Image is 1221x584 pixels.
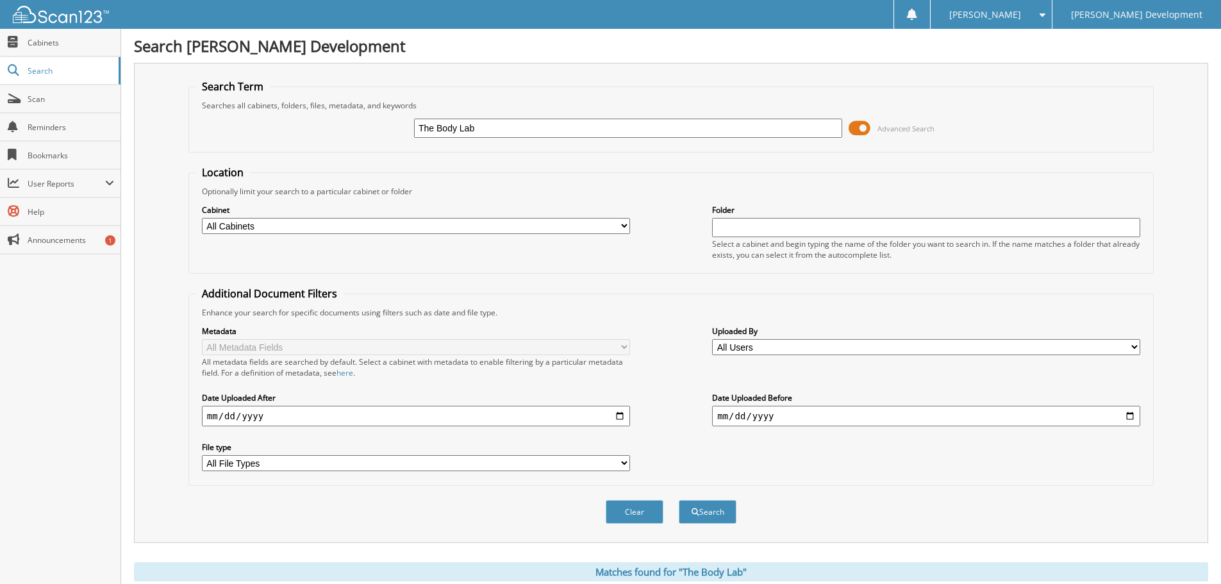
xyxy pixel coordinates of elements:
span: Help [28,206,114,217]
div: Select a cabinet and begin typing the name of the folder you want to search in. If the name match... [712,238,1140,260]
input: end [712,406,1140,426]
legend: Search Term [195,79,270,94]
label: Uploaded By [712,326,1140,337]
div: Matches found for "The Body Lab" [134,562,1208,581]
legend: Location [195,165,250,179]
img: scan123-logo-white.svg [13,6,109,23]
div: Enhance your search for specific documents using filters such as date and file type. [195,307,1147,318]
span: [PERSON_NAME] [949,11,1021,19]
div: 1 [105,235,115,246]
span: Announcements [28,235,114,246]
span: Reminders [28,122,114,133]
label: Date Uploaded After [202,392,630,403]
label: Date Uploaded Before [712,392,1140,403]
label: Metadata [202,326,630,337]
label: Folder [712,204,1140,215]
button: Search [679,500,736,524]
div: Optionally limit your search to a particular cabinet or folder [195,186,1147,197]
legend: Additional Document Filters [195,287,344,301]
button: Clear [606,500,663,524]
label: File type [202,442,630,453]
span: Scan [28,94,114,104]
div: All metadata fields are searched by default. Select a cabinet with metadata to enable filtering b... [202,356,630,378]
span: User Reports [28,178,105,189]
label: Cabinet [202,204,630,215]
div: Searches all cabinets, folders, files, metadata, and keywords [195,100,1147,111]
span: Bookmarks [28,150,114,161]
span: Advanced Search [877,124,934,133]
span: [PERSON_NAME] Development [1071,11,1202,19]
span: Cabinets [28,37,114,48]
h1: Search [PERSON_NAME] Development [134,35,1208,56]
a: here [336,367,353,378]
input: start [202,406,630,426]
span: Search [28,65,112,76]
